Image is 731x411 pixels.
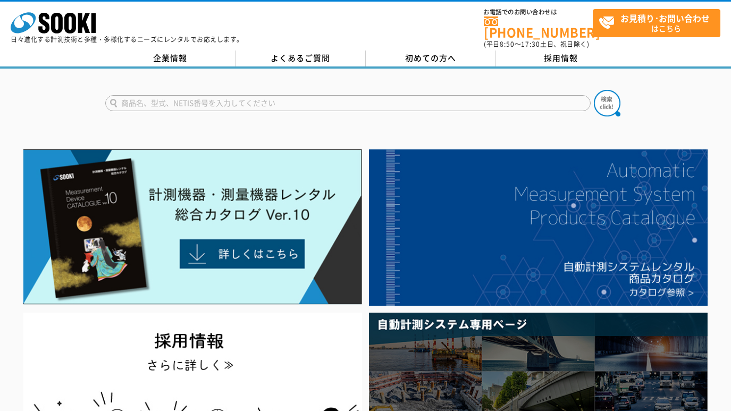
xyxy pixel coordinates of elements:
a: 企業情報 [105,51,236,66]
a: 採用情報 [496,51,626,66]
img: btn_search.png [594,90,620,116]
strong: お見積り･お問い合わせ [620,12,710,24]
a: よくあるご質問 [236,51,366,66]
span: 初めての方へ [405,52,456,64]
span: 8:50 [500,39,515,49]
span: (平日 ～ 土日、祝日除く) [484,39,589,49]
a: 初めての方へ [366,51,496,66]
span: はこちら [599,10,720,36]
a: [PHONE_NUMBER] [484,16,593,38]
p: 日々進化する計測技術と多種・多様化するニーズにレンタルでお応えします。 [11,36,243,43]
img: 自動計測システムカタログ [369,149,708,306]
span: 17:30 [521,39,540,49]
img: Catalog Ver10 [23,149,362,305]
span: お電話でのお問い合わせは [484,9,593,15]
a: お見積り･お問い合わせはこちら [593,9,720,37]
input: 商品名、型式、NETIS番号を入力してください [105,95,591,111]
